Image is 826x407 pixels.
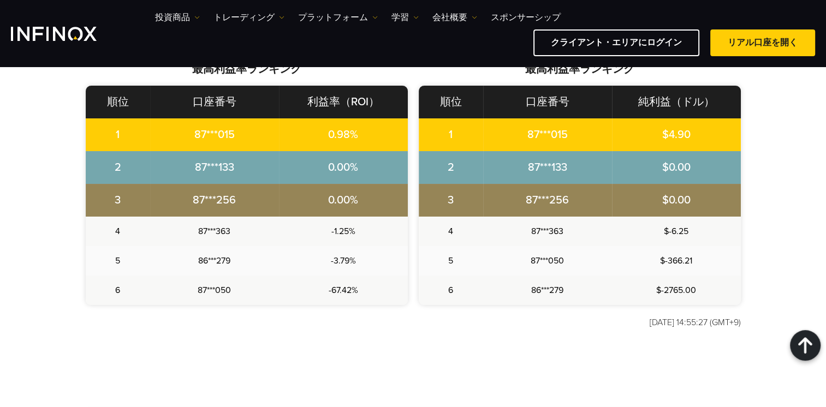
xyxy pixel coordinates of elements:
td: $4.90 [612,118,741,151]
td: -3.79% [279,246,408,276]
td: $-2765.00 [612,276,741,305]
a: プラットフォーム [298,11,378,24]
td: 0.00% [279,151,408,184]
td: 2 [419,151,483,184]
strong: 最高利益率ランキング [525,63,634,76]
td: 3 [419,184,483,217]
th: 純利益（ドル） [612,86,741,118]
p: [DATE] 14:55:27 (GMT+9) [86,316,741,329]
td: 0.98% [279,118,408,151]
td: $-366.21 [612,246,741,276]
th: 口座番号 [483,86,612,118]
a: 会社概要 [432,11,477,24]
td: 1 [86,118,150,151]
a: トレーディング [213,11,284,24]
a: リアル口座を開く [710,29,815,56]
td: $0.00 [612,184,741,217]
td: 5 [86,246,150,276]
a: 学習 [391,11,419,24]
th: 順位 [419,86,483,118]
th: 口座番号 [150,86,279,118]
a: クライアント・エリアにログイン [533,29,699,56]
td: 4 [86,217,150,246]
a: INFINOX Logo [11,27,122,41]
td: 0.00% [279,184,408,217]
td: -1.25% [279,217,408,246]
td: 6 [419,276,483,305]
td: 4 [419,217,483,246]
td: $-6.25 [612,217,741,246]
a: スポンサーシップ [491,11,561,24]
a: 投資商品 [155,11,200,24]
td: 6 [86,276,150,305]
td: 5 [419,246,483,276]
td: 1 [419,118,483,151]
td: -67.42% [279,276,408,305]
td: 3 [86,184,150,217]
th: 順位 [86,86,150,118]
td: 2 [86,151,150,184]
th: 利益率（ROI） [279,86,408,118]
strong: 最高利益率ランキング [192,63,301,76]
td: $0.00 [612,151,741,184]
